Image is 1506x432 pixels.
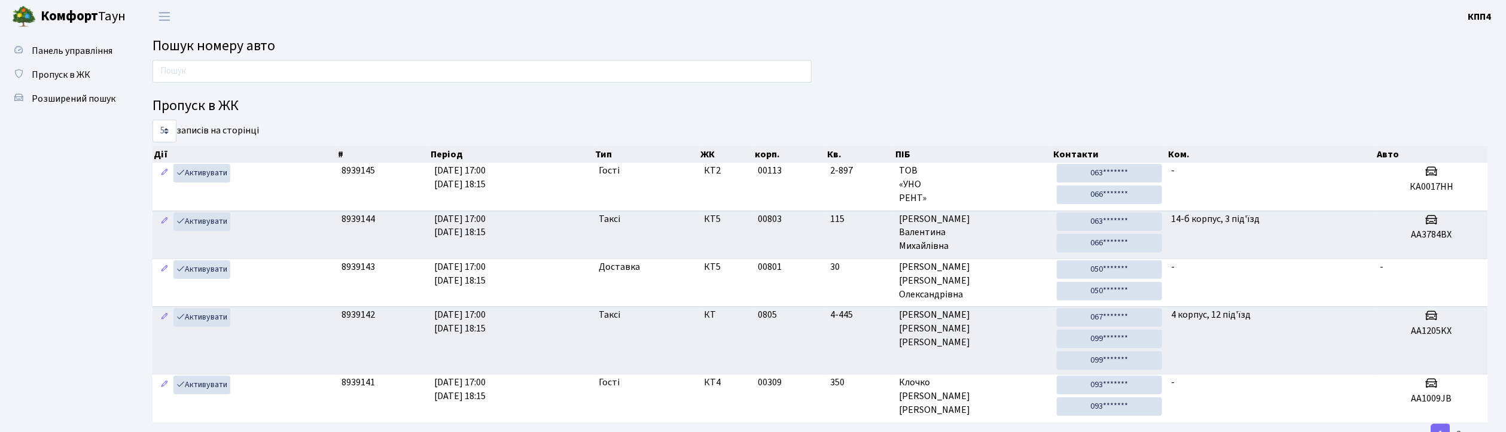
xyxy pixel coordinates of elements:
[704,164,749,178] span: КТ2
[758,376,782,389] span: 00309
[337,146,430,163] th: #
[342,308,375,321] span: 8939142
[6,87,126,111] a: Розширений пошук
[758,308,778,321] span: 0805
[599,376,620,390] span: Гості
[895,146,1053,163] th: ПІБ
[173,308,230,327] a: Активувати
[831,260,889,274] span: 30
[342,164,375,177] span: 8939145
[157,308,172,327] a: Редагувати
[157,164,172,182] a: Редагувати
[32,68,90,81] span: Пропуск в ЖК
[831,308,889,322] span: 4-445
[704,308,749,322] span: КТ
[12,5,36,29] img: logo.png
[41,7,126,27] span: Таун
[599,164,620,178] span: Гості
[599,308,620,322] span: Таксі
[1376,146,1489,163] th: Авто
[831,212,889,226] span: 115
[342,260,375,273] span: 8939143
[758,212,782,226] span: 00803
[754,146,826,163] th: корп.
[1468,10,1492,24] a: КПП4
[153,120,259,142] label: записів на сторінці
[173,260,230,279] a: Активувати
[1468,10,1492,23] b: КПП4
[1172,376,1175,389] span: -
[1380,325,1483,337] h5: AA1205KX
[342,212,375,226] span: 8939144
[342,376,375,389] span: 8939141
[157,376,172,394] a: Редагувати
[599,212,620,226] span: Таксі
[1380,181,1483,193] h5: КА0017НН
[173,164,230,182] a: Активувати
[434,260,486,287] span: [DATE] 17:00 [DATE] 18:15
[153,98,1488,115] h4: Пропуск в ЖК
[899,376,1047,417] span: Клочко [PERSON_NAME] [PERSON_NAME]
[1380,393,1483,404] h5: АА1009JB
[1380,229,1483,241] h5: AA3784BX
[153,120,176,142] select: записів на сторінці
[758,260,782,273] span: 00801
[173,212,230,231] a: Активувати
[6,39,126,63] a: Панель управління
[1172,212,1260,226] span: 14-б корпус, 3 під'їзд
[41,7,98,26] b: Комфорт
[1380,260,1384,273] span: -
[153,35,275,56] span: Пошук номеру авто
[434,212,486,239] span: [DATE] 17:00 [DATE] 18:15
[173,376,230,394] a: Активувати
[434,308,486,335] span: [DATE] 17:00 [DATE] 18:15
[6,63,126,87] a: Пропуск в ЖК
[758,164,782,177] span: 00113
[826,146,895,163] th: Кв.
[150,7,179,26] button: Переключити навігацію
[704,212,749,226] span: КТ5
[157,212,172,231] a: Редагувати
[594,146,699,163] th: Тип
[899,164,1047,205] span: ТОВ «УНО РЕНТ»
[153,60,812,83] input: Пошук
[899,212,1047,254] span: [PERSON_NAME] Валентина Михайлівна
[704,376,749,390] span: КТ4
[1167,146,1376,163] th: Ком.
[429,146,594,163] th: Період
[599,260,640,274] span: Доставка
[699,146,754,163] th: ЖК
[1172,164,1175,177] span: -
[1172,260,1175,273] span: -
[1172,308,1251,321] span: 4 корпус, 12 під'їзд
[434,376,486,403] span: [DATE] 17:00 [DATE] 18:15
[831,164,889,178] span: 2-897
[899,308,1047,349] span: [PERSON_NAME] [PERSON_NAME] [PERSON_NAME]
[831,376,889,390] span: 350
[899,260,1047,302] span: [PERSON_NAME] [PERSON_NAME] Олександрівна
[434,164,486,191] span: [DATE] 17:00 [DATE] 18:15
[704,260,749,274] span: КТ5
[32,44,112,57] span: Панель управління
[32,92,115,105] span: Розширений пошук
[1052,146,1167,163] th: Контакти
[153,146,337,163] th: Дії
[157,260,172,279] a: Редагувати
